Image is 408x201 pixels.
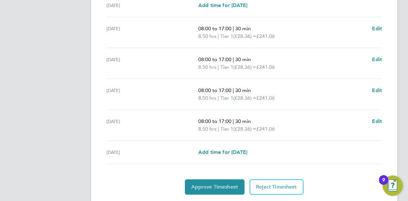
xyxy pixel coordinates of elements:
button: Approve Timesheet [185,179,244,195]
span: 8.50 hrs [198,126,216,132]
span: | [233,56,234,62]
span: 08:00 to 17:00 [198,56,231,62]
span: 30 min [235,56,251,62]
span: 8.50 hrs [198,64,216,70]
span: Tier 1 [220,32,233,40]
span: 08:00 to 17:00 [198,87,231,93]
span: | [233,87,234,93]
span: | [218,95,219,101]
a: Edit [372,25,382,32]
div: [DATE] [106,148,198,156]
span: | [218,126,219,132]
span: £241.06 [256,33,275,39]
span: (£28.36) = [233,95,256,101]
span: | [233,25,234,32]
span: Edit [372,118,382,124]
span: Edit [372,87,382,93]
span: | [233,118,234,124]
span: Tier 1 [220,125,233,133]
span: | [218,33,219,39]
a: Edit [372,87,382,94]
div: [DATE] [106,87,198,102]
div: [DATE] [106,25,198,40]
span: | [218,64,219,70]
button: Reject Timesheet [250,179,303,195]
span: 8.50 hrs [198,33,216,39]
div: [DATE] [106,2,198,9]
span: £241.06 [256,126,275,132]
a: Add time for [DATE] [198,148,247,156]
span: 08:00 to 17:00 [198,25,231,32]
span: 08:00 to 17:00 [198,118,231,124]
a: Add time for [DATE] [198,2,247,9]
div: [DATE] [106,118,198,133]
span: Add time for [DATE] [198,149,247,155]
span: (£28.36) = [233,64,256,70]
span: 8.50 hrs [198,95,216,101]
span: Add time for [DATE] [198,2,247,8]
div: [DATE] [106,56,198,71]
span: Approve Timesheet [191,184,238,190]
div: 9 [382,180,385,188]
span: £241.06 [256,95,275,101]
span: (£28.36) = [233,33,256,39]
span: Edit [372,56,382,62]
button: Open Resource Center, 9 new notifications [382,176,403,196]
span: 30 min [235,118,251,124]
a: Edit [372,56,382,63]
span: 30 min [235,25,251,32]
span: Reject Timesheet [256,184,297,190]
span: £241.06 [256,64,275,70]
span: Tier 1 [220,63,233,71]
span: Tier 1 [220,94,233,102]
a: Edit [372,118,382,125]
span: 30 min [235,87,251,93]
span: (£28.36) = [233,126,256,132]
